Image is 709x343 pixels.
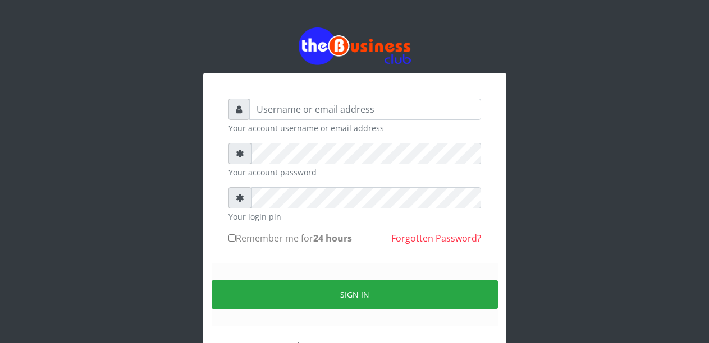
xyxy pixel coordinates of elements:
[228,122,481,134] small: Your account username or email address
[249,99,481,120] input: Username or email address
[228,234,236,242] input: Remember me for24 hours
[391,232,481,244] a: Forgotten Password?
[313,232,352,244] b: 24 hours
[228,166,481,178] small: Your account password
[228,211,481,223] small: Your login pin
[228,231,352,245] label: Remember me for
[212,280,498,309] button: Sign in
